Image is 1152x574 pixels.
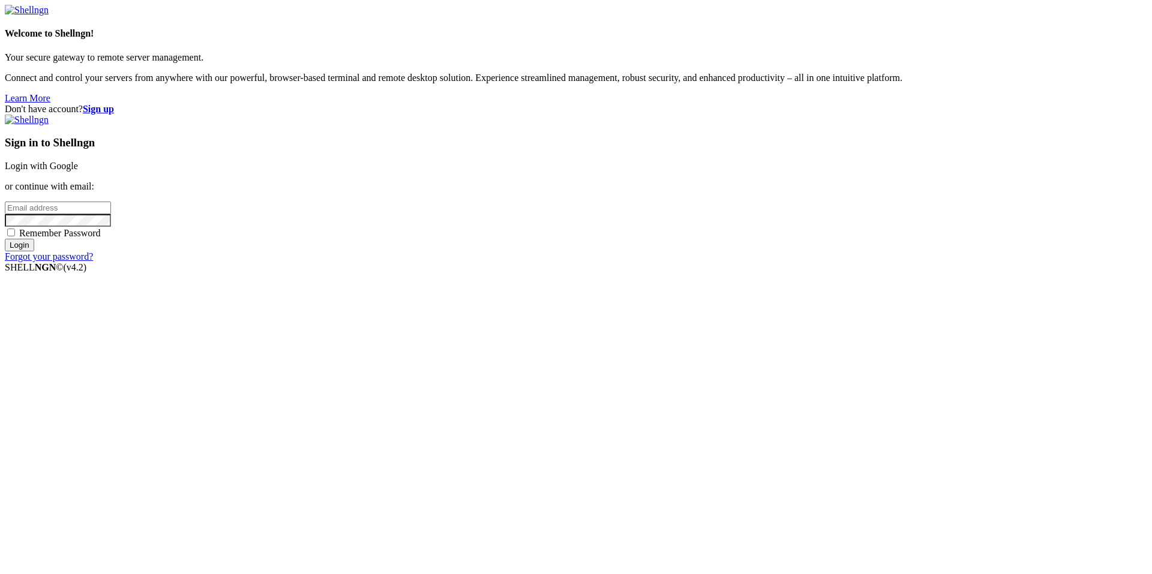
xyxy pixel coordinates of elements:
span: 4.2.0 [64,262,87,272]
h4: Welcome to Shellngn! [5,28,1147,39]
a: Learn More [5,93,50,103]
input: Login [5,239,34,251]
p: Your secure gateway to remote server management. [5,52,1147,63]
a: Sign up [83,104,114,114]
h3: Sign in to Shellngn [5,136,1147,149]
div: Don't have account? [5,104,1147,115]
span: Remember Password [19,228,101,238]
a: Login with Google [5,161,78,171]
input: Remember Password [7,229,15,236]
input: Email address [5,202,111,214]
img: Shellngn [5,115,49,125]
a: Forgot your password? [5,251,93,262]
b: NGN [35,262,56,272]
span: SHELL © [5,262,86,272]
img: Shellngn [5,5,49,16]
p: or continue with email: [5,181,1147,192]
p: Connect and control your servers from anywhere with our powerful, browser-based terminal and remo... [5,73,1147,83]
